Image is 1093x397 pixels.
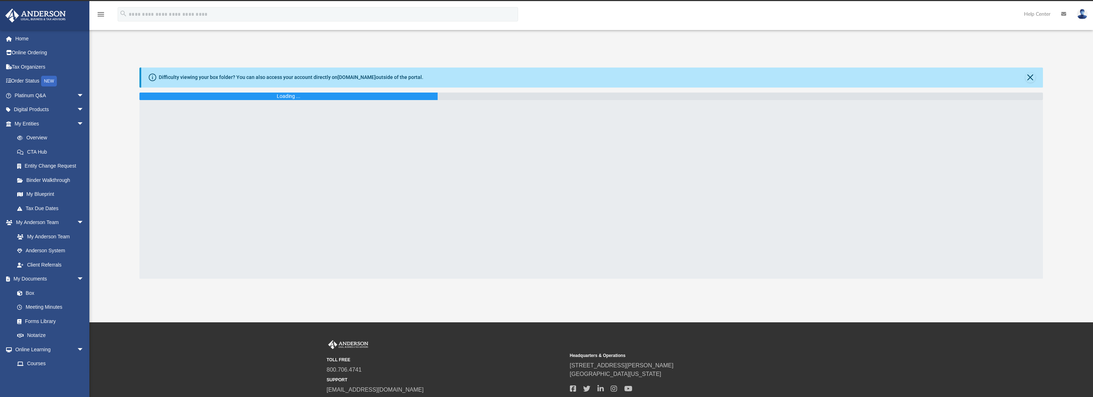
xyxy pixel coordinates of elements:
[5,88,95,103] a: Platinum Q&Aarrow_drop_down
[119,10,127,18] i: search
[5,342,91,357] a: Online Learningarrow_drop_down
[1025,73,1035,83] button: Close
[570,371,661,377] a: [GEOGRAPHIC_DATA][US_STATE]
[10,145,95,159] a: CTA Hub
[77,103,91,117] span: arrow_drop_down
[5,215,91,230] a: My Anderson Teamarrow_drop_down
[10,131,95,145] a: Overview
[1077,9,1088,19] img: User Pic
[10,371,88,385] a: Video Training
[5,116,95,131] a: My Entitiesarrow_drop_down
[10,244,91,258] a: Anderson System
[10,314,88,328] a: Forms Library
[277,93,300,100] div: Loading ...
[5,103,95,117] a: Digital Productsarrow_drop_down
[77,272,91,287] span: arrow_drop_down
[10,328,91,343] a: Notarize
[5,31,95,46] a: Home
[97,14,105,19] a: menu
[10,159,95,173] a: Entity Change Request
[3,9,68,23] img: Anderson Advisors Platinum Portal
[5,74,95,89] a: Order StatusNEW
[10,201,95,215] a: Tax Due Dates
[10,187,91,202] a: My Blueprint
[5,272,91,286] a: My Documentsarrow_drop_down
[10,258,91,272] a: Client Referrals
[327,340,370,349] img: Anderson Advisors Platinum Portal
[1087,1,1091,5] div: close
[338,74,376,80] a: [DOMAIN_NAME]
[77,215,91,230] span: arrow_drop_down
[5,46,95,60] a: Online Ordering
[77,116,91,131] span: arrow_drop_down
[77,342,91,357] span: arrow_drop_down
[10,357,91,371] a: Courses
[10,300,91,314] a: Meeting Minutes
[159,74,423,81] div: Difficulty viewing your box folder? You can also access your account directly on outside of the p...
[570,362,674,368] a: [STREET_ADDRESS][PERSON_NAME]
[327,377,565,383] small: SUPPORT
[327,387,424,393] a: [EMAIL_ADDRESS][DOMAIN_NAME]
[97,10,105,19] i: menu
[10,173,95,187] a: Binder Walkthrough
[41,76,57,86] div: NEW
[10,229,88,244] a: My Anderson Team
[327,367,362,373] a: 800.706.4741
[570,352,808,359] small: Headquarters & Operations
[327,357,565,363] small: TOLL FREE
[77,88,91,103] span: arrow_drop_down
[10,286,88,300] a: Box
[5,60,95,74] a: Tax Organizers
